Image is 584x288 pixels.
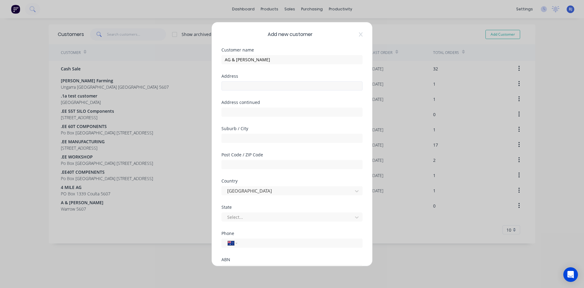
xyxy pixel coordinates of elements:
[221,74,363,78] div: Address
[221,153,363,157] div: Post Code / ZIP Code
[221,179,363,183] div: Country
[563,267,578,282] div: Open Intercom Messenger
[221,258,363,262] div: ABN
[221,231,363,236] div: Phone
[221,48,363,52] div: Customer name
[221,100,363,105] div: Address continued
[221,126,363,131] div: Suburb / City
[221,205,363,209] div: State
[268,31,313,38] span: Add new customer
